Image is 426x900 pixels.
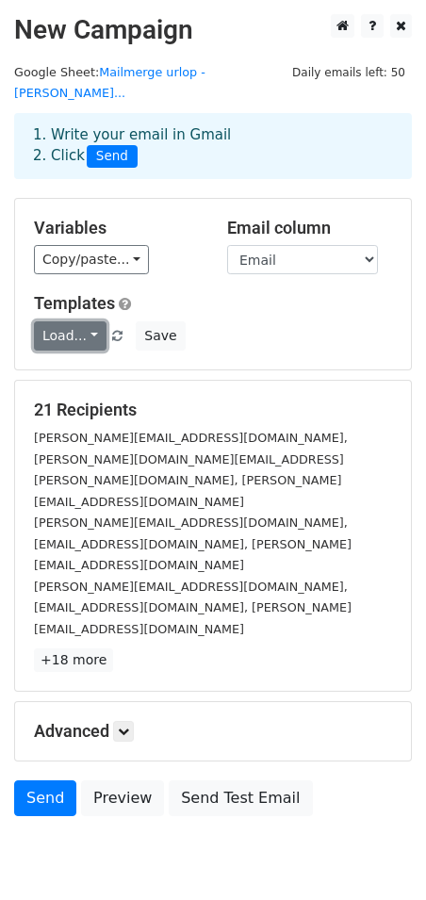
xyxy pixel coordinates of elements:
[227,218,392,238] h5: Email column
[19,124,407,168] div: 1. Write your email in Gmail 2. Click
[14,14,412,46] h2: New Campaign
[136,321,185,351] button: Save
[14,780,76,816] a: Send
[34,721,392,742] h5: Advanced
[286,65,412,79] a: Daily emails left: 50
[34,293,115,313] a: Templates
[34,431,348,509] small: [PERSON_NAME][EMAIL_ADDRESS][DOMAIN_NAME], [PERSON_NAME][DOMAIN_NAME][EMAIL_ADDRESS][PERSON_NAME]...
[34,218,199,238] h5: Variables
[34,515,352,572] small: [PERSON_NAME][EMAIL_ADDRESS][DOMAIN_NAME], [EMAIL_ADDRESS][DOMAIN_NAME], [PERSON_NAME][EMAIL_ADDR...
[34,321,106,351] a: Load...
[34,245,149,274] a: Copy/paste...
[14,65,205,101] small: Google Sheet:
[81,780,164,816] a: Preview
[34,580,352,636] small: [PERSON_NAME][EMAIL_ADDRESS][DOMAIN_NAME], [EMAIL_ADDRESS][DOMAIN_NAME], [PERSON_NAME][EMAIL_ADDR...
[34,648,113,672] a: +18 more
[286,62,412,83] span: Daily emails left: 50
[332,810,426,900] iframe: Chat Widget
[14,65,205,101] a: Mailmerge urlop - [PERSON_NAME]...
[34,400,392,420] h5: 21 Recipients
[87,145,138,168] span: Send
[332,810,426,900] div: Widżet czatu
[169,780,312,816] a: Send Test Email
